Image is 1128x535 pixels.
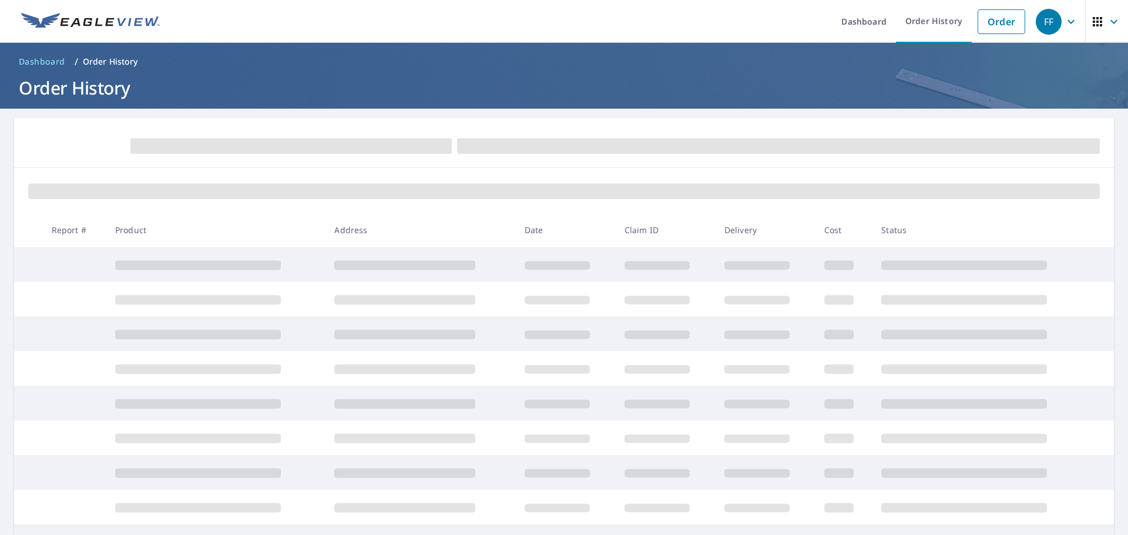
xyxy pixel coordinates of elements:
[42,213,106,247] th: Report #
[715,213,815,247] th: Delivery
[19,56,65,68] span: Dashboard
[14,52,70,71] a: Dashboard
[14,52,1114,71] nav: breadcrumb
[75,55,78,69] li: /
[978,9,1025,34] a: Order
[21,13,160,31] img: EV Logo
[815,213,872,247] th: Cost
[872,213,1092,247] th: Status
[83,56,138,68] p: Order History
[325,213,515,247] th: Address
[14,76,1114,100] h1: Order History
[106,213,325,247] th: Product
[1036,9,1062,35] div: FF
[615,213,715,247] th: Claim ID
[515,213,615,247] th: Date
